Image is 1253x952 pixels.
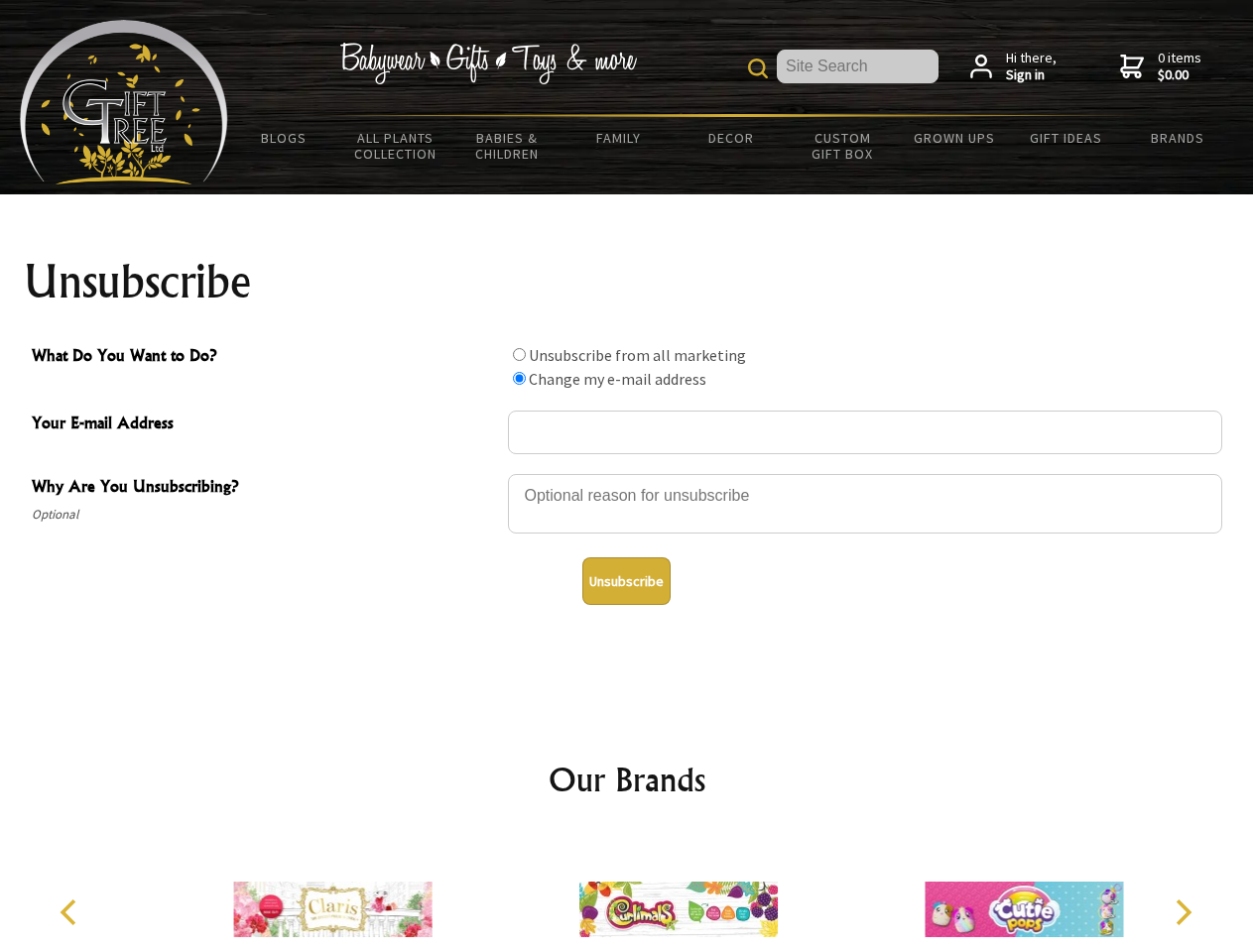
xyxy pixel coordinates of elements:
h1: Unsubscribe [24,258,1230,305]
a: 0 items$0.00 [1120,50,1201,84]
strong: $0.00 [1158,66,1201,84]
input: What Do You Want to Do? [513,348,526,361]
a: Brands [1122,117,1234,159]
strong: Sign in [1006,66,1057,84]
button: Next [1161,891,1204,934]
a: Hi there,Sign in [970,50,1057,84]
h2: Our Brands [40,756,1214,803]
img: Babywear - Gifts - Toys & more [339,43,637,84]
a: Family [564,117,676,159]
label: Change my e-mail address [529,369,706,389]
button: Unsubscribe [582,557,671,605]
span: 0 items [1158,49,1201,84]
label: Unsubscribe from all marketing [529,345,746,365]
a: Decor [675,117,787,159]
a: Custom Gift Box [787,117,899,175]
button: Previous [50,891,93,934]
textarea: Why Are You Unsubscribing? [508,474,1222,534]
span: Optional [32,503,498,527]
a: Grown Ups [898,117,1010,159]
a: BLOGS [228,117,340,159]
img: Babyware - Gifts - Toys and more... [20,20,228,184]
input: What Do You Want to Do? [513,372,526,385]
img: product search [748,59,768,78]
span: Why Are You Unsubscribing? [32,474,498,503]
input: Your E-mail Address [508,411,1222,454]
a: Babies & Children [451,117,564,175]
span: What Do You Want to Do? [32,343,498,372]
a: Gift Ideas [1010,117,1122,159]
span: Hi there, [1006,50,1057,84]
a: All Plants Collection [340,117,452,175]
span: Your E-mail Address [32,411,498,439]
input: Site Search [777,50,939,83]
